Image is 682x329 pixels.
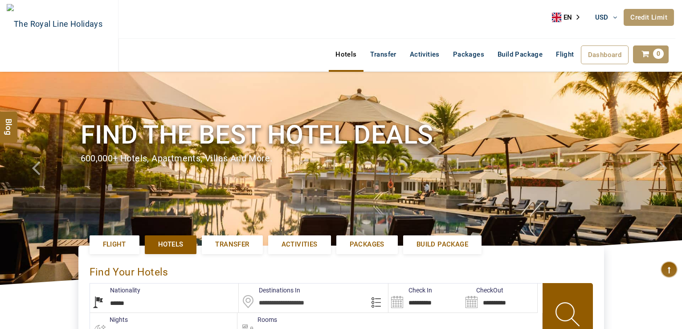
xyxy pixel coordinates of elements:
[552,11,586,24] div: Language
[463,286,503,295] label: CheckOut
[403,235,482,254] a: Build Package
[158,240,183,249] span: Hotels
[446,45,491,63] a: Packages
[633,45,669,63] a: 0
[90,315,128,324] label: nights
[552,11,586,24] a: EN
[7,4,102,44] img: The Royal Line Holidays
[268,235,331,254] a: Activities
[388,284,463,313] input: Search
[388,286,432,295] label: Check In
[81,118,602,152] h1: Find the best hotel deals
[403,45,446,63] a: Activities
[90,286,140,295] label: Nationality
[549,45,580,54] a: Flight
[215,240,249,249] span: Transfer
[624,9,674,26] a: Credit Limit
[556,50,574,59] span: Flight
[202,235,262,254] a: Transfer
[417,240,468,249] span: Build Package
[282,240,318,249] span: Activities
[463,284,537,313] input: Search
[239,286,300,295] label: Destinations In
[237,315,277,324] label: Rooms
[81,152,602,165] div: 600,000+ hotels, apartments, villas and more.
[145,235,196,254] a: Hotels
[329,45,363,63] a: Hotels
[103,240,126,249] span: Flight
[552,11,586,24] aside: Language selected: English
[595,13,608,21] span: USD
[653,49,664,59] span: 0
[350,240,384,249] span: Packages
[90,257,593,283] div: Find Your Hotels
[363,45,403,63] a: Transfer
[336,235,398,254] a: Packages
[491,45,549,63] a: Build Package
[90,235,139,254] a: Flight
[588,51,622,59] span: Dashboard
